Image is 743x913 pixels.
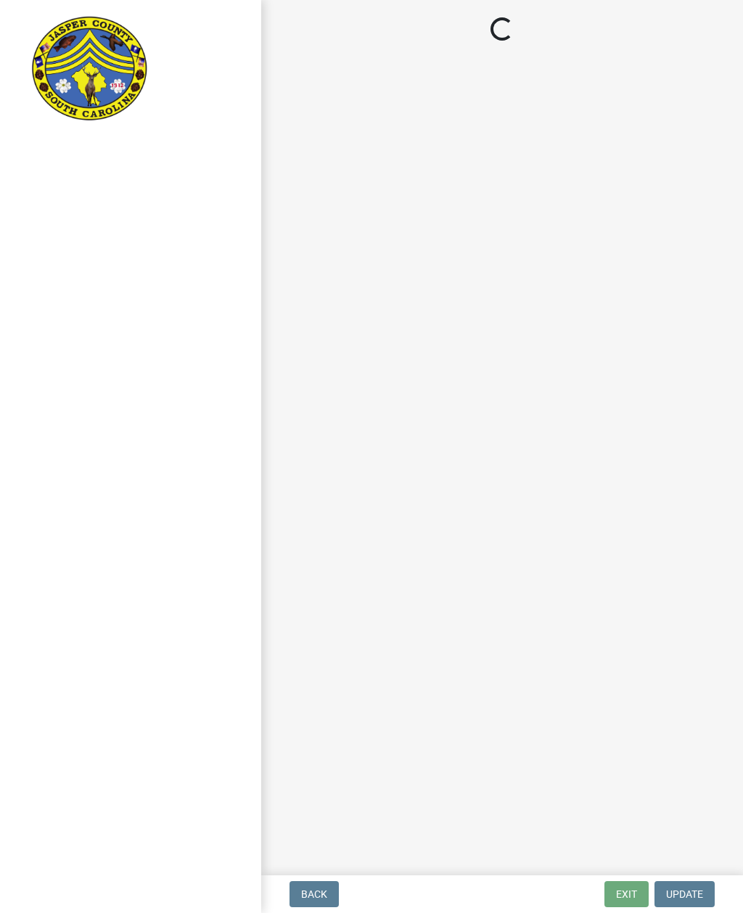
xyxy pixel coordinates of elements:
[666,888,703,900] span: Update
[604,881,649,907] button: Exit
[290,881,339,907] button: Back
[301,888,327,900] span: Back
[654,881,715,907] button: Update
[29,15,150,124] img: Jasper County, South Carolina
